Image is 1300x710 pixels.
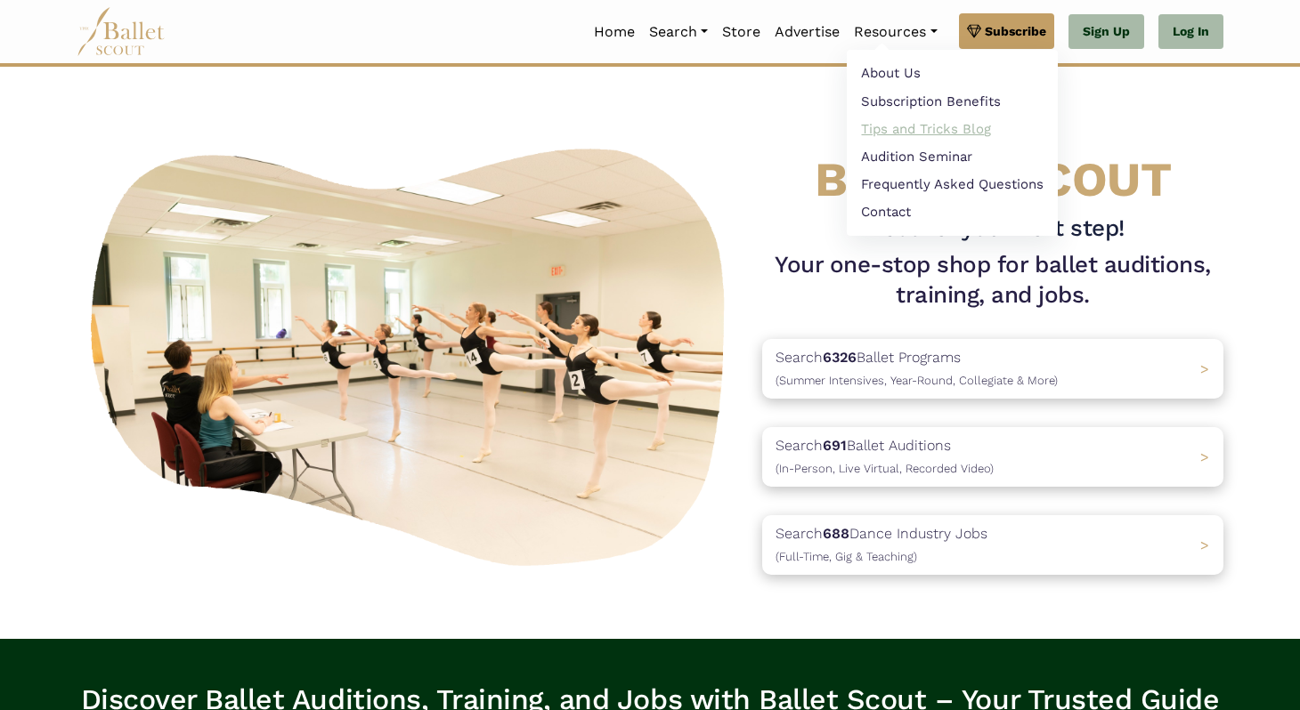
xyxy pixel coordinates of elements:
a: Store [715,13,768,51]
p: Search Ballet Programs [776,346,1058,391]
a: Sign Up [1068,14,1144,50]
a: Log In [1158,14,1223,50]
span: (Summer Intensives, Year-Round, Collegiate & More) [776,374,1058,387]
p: Search Ballet Auditions [776,434,994,480]
h3: Discover your next step! [762,214,1223,244]
b: 6326 [823,349,857,366]
a: Advertise [768,13,847,51]
h4: BALLET SCOUT [762,102,1223,206]
a: Search688Dance Industry Jobs(Full-Time, Gig & Teaching) > [762,515,1223,575]
a: Frequently Asked Questions [847,171,1058,198]
b: 688 [823,525,849,542]
a: Home [587,13,642,51]
h1: Your one-stop shop for ballet auditions, training, and jobs. [762,250,1223,311]
span: (In-Person, Live Virtual, Recorded Video) [776,462,994,475]
b: 691 [823,437,847,454]
span: > [1200,448,1209,465]
a: Resources [847,13,944,51]
a: Search [642,13,715,51]
a: Subscription Benefits [847,87,1058,115]
span: > [1200,360,1209,377]
p: Search Dance Industry Jobs [776,522,987,568]
a: Search6326Ballet Programs(Summer Intensives, Year-Round, Collegiate & More)> [762,339,1223,399]
a: Audition Seminar [847,142,1058,170]
span: > [1200,537,1209,553]
a: Subscribe [959,13,1054,49]
span: (Full-Time, Gig & Teaching) [776,550,917,563]
ul: Resources [847,50,1058,237]
img: A group of ballerinas talking to each other in a ballet studio [77,129,748,577]
span: Subscribe [985,21,1046,41]
a: About Us [847,60,1058,87]
a: Search691Ballet Auditions(In-Person, Live Virtual, Recorded Video) > [762,427,1223,487]
a: Tips and Tricks Blog [847,115,1058,142]
a: Contact [847,198,1058,226]
img: gem.svg [967,21,981,41]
